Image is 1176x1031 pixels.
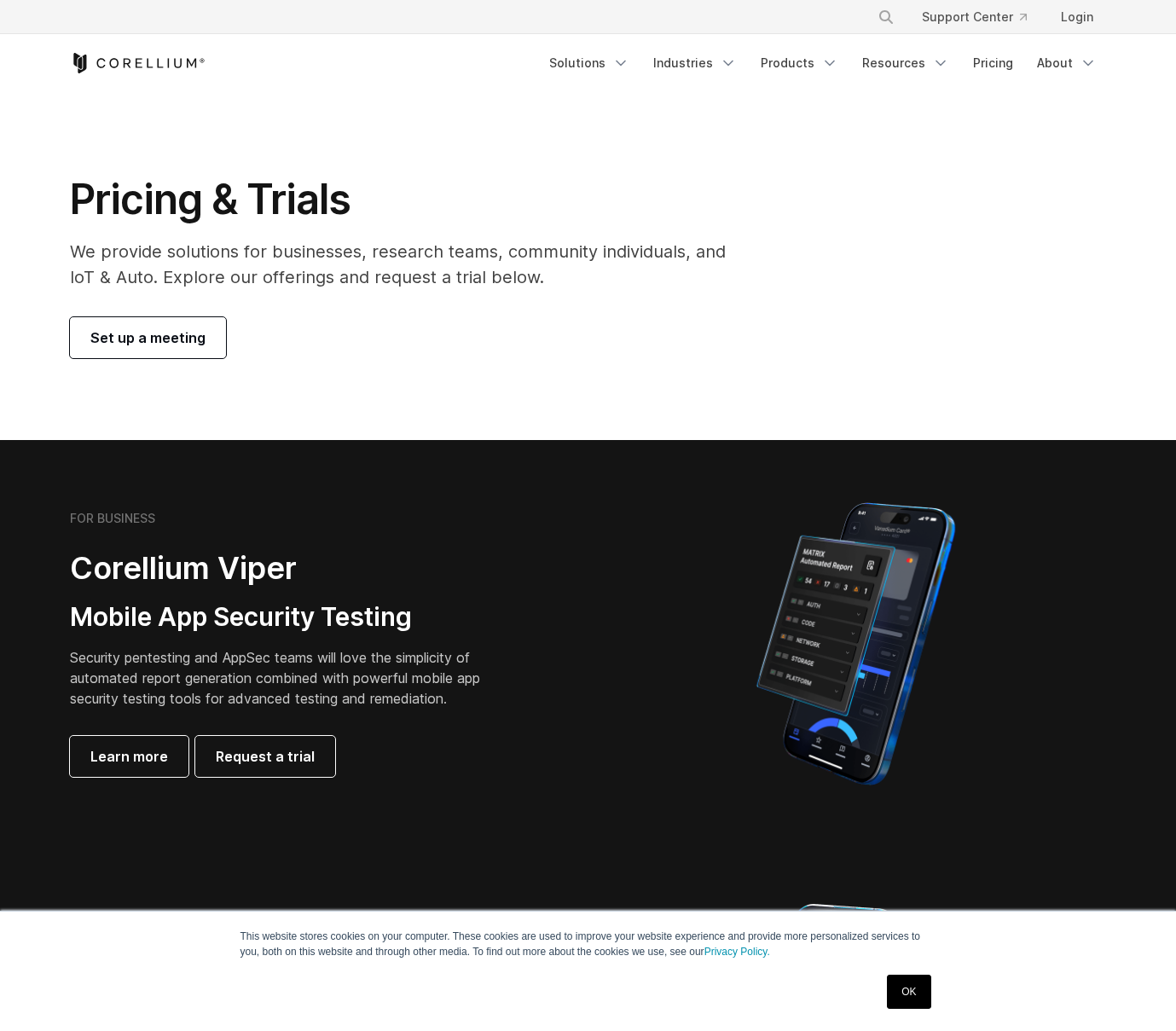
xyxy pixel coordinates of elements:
[643,48,747,78] a: Industries
[90,746,168,767] span: Learn more
[216,746,315,767] span: Request a trial
[70,239,750,290] p: We provide solutions for businesses, research teams, community individuals, and IoT & Auto. Explo...
[857,2,1107,32] div: Navigation Menu
[727,495,984,793] img: Corellium MATRIX automated report on iPhone showing app vulnerability test results across securit...
[539,48,640,78] a: Solutions
[539,48,1107,78] div: Navigation Menu
[70,53,206,73] a: Corellium Home
[887,975,930,1009] a: OK
[1047,2,1107,32] a: Login
[70,317,226,358] a: Set up a meeting
[70,736,188,777] a: Learn more
[70,647,507,709] p: Security pentesting and AppSec teams will love the simplicity of automated report generation comb...
[871,2,901,32] button: Search
[963,48,1023,78] a: Pricing
[704,946,770,958] a: Privacy Policy.
[195,736,335,777] a: Request a trial
[70,549,507,588] h2: Corellium Viper
[852,48,959,78] a: Resources
[70,511,155,526] h6: FOR BUSINESS
[70,601,507,634] h3: Mobile App Security Testing
[90,327,206,348] span: Set up a meeting
[70,174,750,225] h1: Pricing & Trials
[750,48,849,78] a: Products
[1027,48,1107,78] a: About
[240,929,936,959] p: This website stores cookies on your computer. These cookies are used to improve your website expe...
[908,2,1040,32] a: Support Center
